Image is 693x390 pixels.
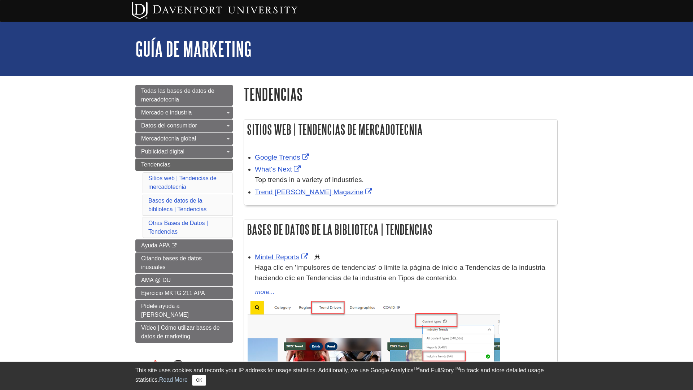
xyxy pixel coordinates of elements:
[135,300,233,321] a: Pídele ayuda a [PERSON_NAME]
[148,175,217,190] a: Sitios web | Tendencias de mercadotecnia
[135,159,233,171] a: Tendencias
[255,263,554,283] p: Haga clic en 'Impulsores de tendencias' o limite la página de inicio a Tendencias de la industria...
[141,290,205,296] span: Ejercicio MKTG 211 APA
[135,366,558,386] div: This site uses cookies and records your IP address for usage statistics. Additionally, we use Goo...
[135,120,233,132] a: Datos del consumidor
[141,135,196,142] span: Mercadotecnia global
[244,220,557,239] h2: Bases de datos de la biblioteca | Tendencias
[141,325,220,339] span: Vídeo | Cómo utilizar bases de datos de marketing
[135,287,233,299] a: Ejercicio MKTG 211 APA
[135,274,233,286] a: AMA @ DU
[255,175,554,185] div: Top trends in a variety of industries.
[135,322,233,343] a: Vídeo | Cómo utilizar bases de datos de marketing
[141,148,184,155] span: Publicidad digital
[244,85,558,103] h1: Tendencias
[135,252,233,273] a: Citando bases de datos inusuales
[141,255,202,270] span: Citando bases de datos inusuales
[413,366,419,371] sup: TM
[159,377,188,383] a: Read More
[141,303,189,318] span: Pídele ayuda a [PERSON_NAME]
[135,85,233,106] a: Todas las bases de datos de mercadotecnia
[135,133,233,145] a: Mercadotecnia global
[454,366,460,371] sup: TM
[171,243,177,248] i: This link opens in a new window
[135,107,233,119] a: Mercado e industria
[141,88,214,103] span: Todas las bases de datos de mercadotecnia
[141,242,170,248] span: Ayuda APA
[135,239,233,252] a: Ayuda APA
[314,254,320,260] img: Demographics
[135,146,233,158] a: Publicidad digital
[148,198,206,212] a: Bases de datos de la biblioteca | Tendencias
[135,38,252,60] a: Guía de Marketing
[255,287,275,297] button: more...
[255,153,311,161] a: Link opens in new window
[141,161,170,168] span: Tendencias
[244,120,557,139] h2: Sitios web | Tendencias de mercadotecnia
[148,220,208,235] a: Otras Bases de Datos | Tendencias
[255,165,302,173] a: Link opens in new window
[255,253,310,261] a: Link opens in new window
[132,2,297,19] img: Davenport University
[141,277,171,283] span: AMA @ DU
[141,122,197,129] span: Datos del consumidor
[192,375,206,386] button: Close
[255,188,374,196] a: Link opens in new window
[141,109,192,116] span: Mercado e industria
